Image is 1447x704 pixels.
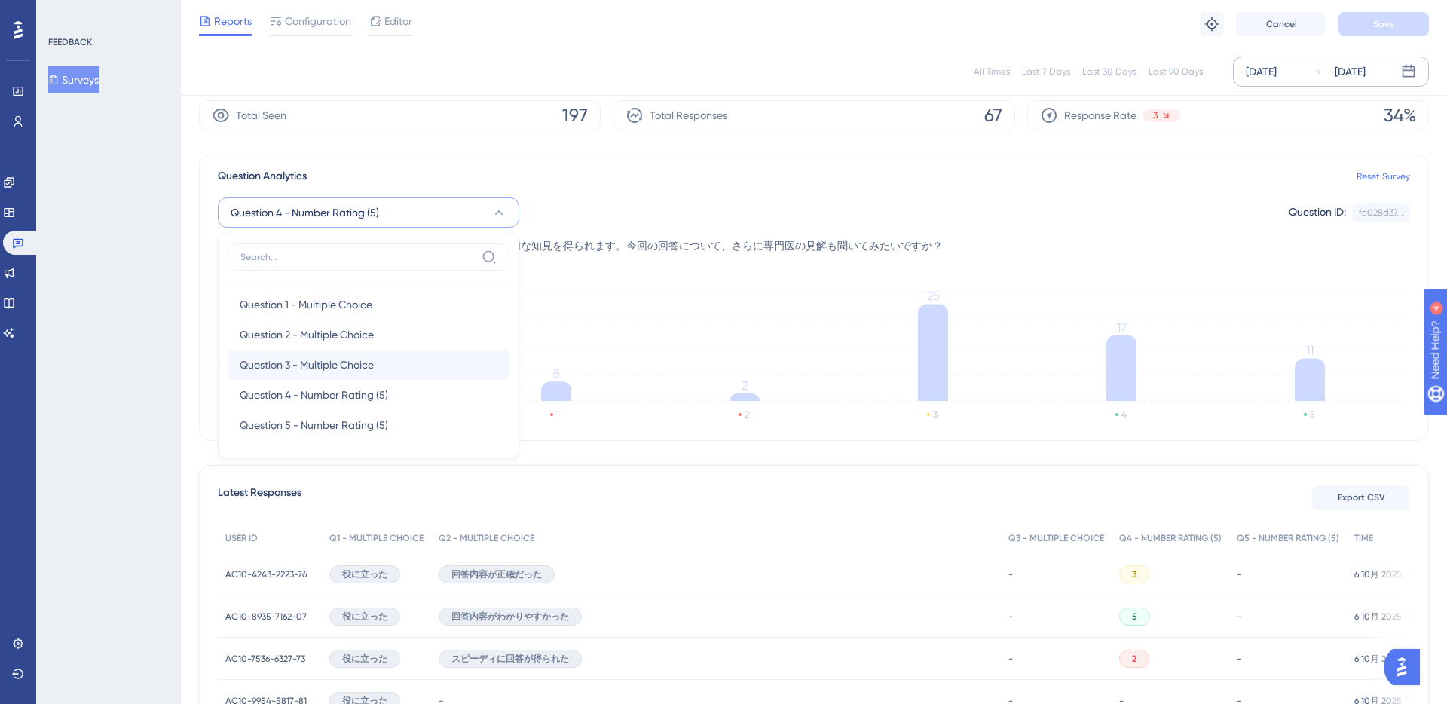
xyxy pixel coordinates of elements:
[218,484,301,511] span: Latest Responses
[1237,611,1241,623] span: -
[225,653,305,665] span: AC10-7536-6327-73
[1373,18,1394,30] span: Save
[231,204,379,222] span: Question 4 - Number Rating (5)
[1119,532,1222,544] span: Q4 - NUMBER RATING (5)
[1289,203,1346,222] div: Question ID:
[1153,109,1158,121] span: 3
[1266,18,1297,30] span: Cancel
[1354,532,1373,544] span: TIME
[1008,532,1104,544] span: Q3 - MULTIPLE CHOICE
[650,106,727,124] span: Total Responses
[556,409,559,420] text: 1
[48,36,92,48] div: FEEDBACK
[1132,568,1136,580] span: 3
[1357,170,1410,182] a: Reset Survey
[384,12,412,30] span: Editor
[1132,611,1137,623] span: 5
[1354,653,1425,665] span: 6 10月 2025, 10:31
[342,568,387,580] span: 役に立った
[240,295,372,314] span: Question 1 - Multiple Choice
[240,386,388,404] span: Question 4 - Number Rating (5)
[240,251,476,263] input: Search...
[1236,12,1326,36] button: Cancel
[1064,106,1136,124] span: Response Rate
[1121,409,1127,420] text: 4
[1338,12,1429,36] button: Save
[105,8,109,20] div: 4
[1312,485,1410,510] button: Export CSV
[228,380,509,410] button: Question 4 - Number Rating (5)
[35,4,94,22] span: Need Help?
[228,320,509,350] button: Question 2 - Multiple Choice
[236,106,286,124] span: Total Seen
[218,167,307,185] span: Question Analytics
[228,410,509,440] button: Question 5 - Number Rating (5)
[927,289,940,303] tspan: 25
[984,103,1002,127] span: 67
[1022,66,1070,78] div: Last 7 Days
[1306,343,1314,357] tspan: 11
[1246,63,1277,81] div: [DATE]
[562,103,588,127] span: 197
[1132,653,1136,665] span: 2
[974,66,1010,78] div: All Times
[342,611,387,623] span: 役に立った
[451,611,569,623] span: 回答内容がわかりやすかった
[48,66,99,93] button: Surveys
[1338,491,1385,504] span: Export CSV
[240,356,374,374] span: Question 3 - Multiple Choice
[225,611,307,623] span: AC10-8935-7162-07
[1335,63,1366,81] div: [DATE]
[214,12,252,30] span: Reports
[439,532,534,544] span: Q2 - MULTIPLE CHOICE
[553,366,560,381] tspan: 5
[1008,653,1013,665] span: -
[933,409,938,420] text: 3
[228,350,509,380] button: Question 3 - Multiple Choice
[1117,320,1127,335] tspan: 17
[1237,653,1241,665] span: -
[1149,66,1203,78] div: Last 90 Days
[1008,568,1013,580] span: -
[1237,532,1339,544] span: Q5 - NUMBER RATING (5)
[1354,568,1429,580] span: 6 10月 2025, 10:50
[240,416,388,434] span: Question 5 - Number Rating (5)
[1359,207,1403,219] div: fc028d37...
[240,326,374,344] span: Question 2 - Multiple Choice
[228,289,509,320] button: Question 1 - Multiple Choice
[342,653,387,665] span: 役に立った
[1384,103,1416,127] span: 34%
[1384,644,1429,690] iframe: UserGuiding AI Assistant Launcher
[1354,611,1427,623] span: 6 10月 2025, 10:37
[285,12,351,30] span: Configuration
[225,532,258,544] span: USER ID
[1310,409,1314,420] text: 5
[451,568,542,580] span: 回答内容が正確だった
[1237,568,1241,580] span: -
[218,197,519,228] button: Question 4 - Number Rating (5)
[745,409,749,420] text: 2
[1082,66,1136,78] div: Last 30 Days
[742,378,748,393] tspan: 2
[225,568,307,580] span: AC10-4243-2223-76
[304,237,943,255] span: Eコンサルでは専門医から実症例に応じた適切な知見を得られます。今回の回答について、さらに専門医の見解も聞いてみたいですか？
[451,653,569,665] span: スピーディに回答が得られた
[1008,611,1013,623] span: -
[329,532,424,544] span: Q1 - MULTIPLE CHOICE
